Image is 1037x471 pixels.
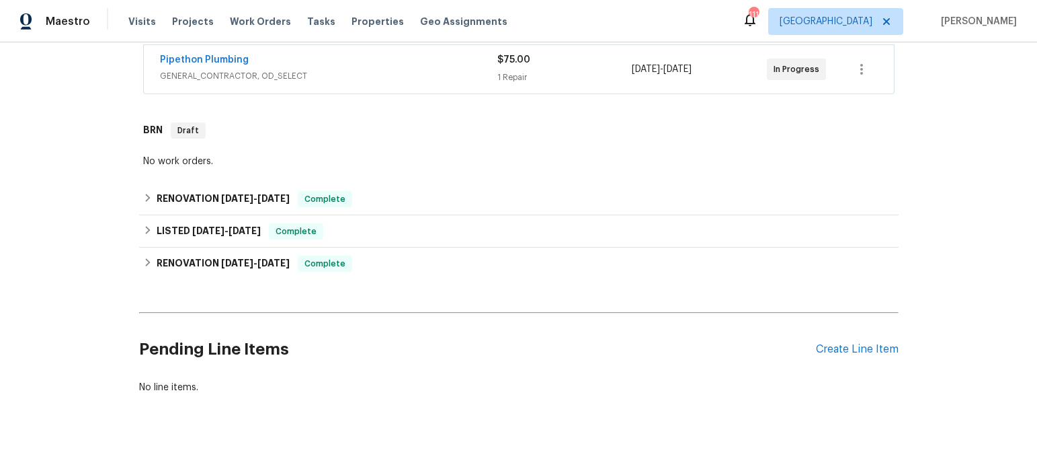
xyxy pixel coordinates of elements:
h6: BRN [143,122,163,139]
span: - [221,194,290,203]
span: [DATE] [632,65,660,74]
span: - [192,226,261,235]
span: Geo Assignments [420,15,507,28]
div: No work orders. [143,155,895,168]
span: - [632,63,692,76]
div: 111 [749,8,758,22]
h6: RENOVATION [157,191,290,207]
span: [GEOGRAPHIC_DATA] [780,15,872,28]
span: [PERSON_NAME] [936,15,1017,28]
span: [DATE] [192,226,224,235]
span: Visits [128,15,156,28]
a: Pipethon Plumbing [160,55,249,65]
span: Projects [172,15,214,28]
h2: Pending Line Items [139,318,816,381]
span: Tasks [307,17,335,26]
span: In Progress [774,63,825,76]
span: GENERAL_CONTRACTOR, OD_SELECT [160,69,497,83]
div: 1 Repair [497,71,632,84]
span: [DATE] [229,226,261,235]
div: RENOVATION [DATE]-[DATE]Complete [139,248,899,280]
span: Work Orders [230,15,291,28]
span: Complete [299,257,351,270]
div: No line items. [139,381,899,394]
span: [DATE] [221,258,253,268]
span: Complete [299,192,351,206]
span: [DATE] [257,194,290,203]
span: Maestro [46,15,90,28]
span: [DATE] [663,65,692,74]
div: LISTED [DATE]-[DATE]Complete [139,215,899,248]
h6: LISTED [157,223,261,240]
span: - [221,258,290,268]
span: Properties [351,15,404,28]
span: Draft [172,124,204,137]
span: Complete [270,225,322,238]
h6: RENOVATION [157,256,290,272]
span: [DATE] [257,258,290,268]
span: [DATE] [221,194,253,203]
span: $75.00 [497,55,530,65]
div: BRN Draft [139,109,899,152]
div: Create Line Item [816,343,899,356]
div: RENOVATION [DATE]-[DATE]Complete [139,183,899,215]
